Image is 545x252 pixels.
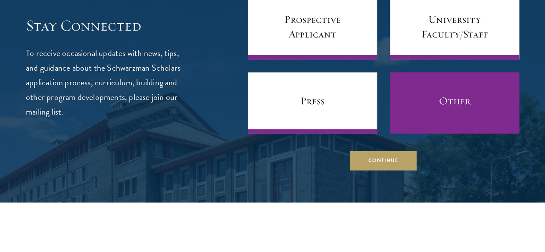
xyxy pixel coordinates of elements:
p: To receive occasional updates with news, tips, and guidance about the Schwarzman Scholars applica... [26,46,187,119]
h3: Stay Connected [26,16,187,35]
a: Press [248,72,377,134]
a: Other [390,72,519,134]
button: Continue [350,151,417,170]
